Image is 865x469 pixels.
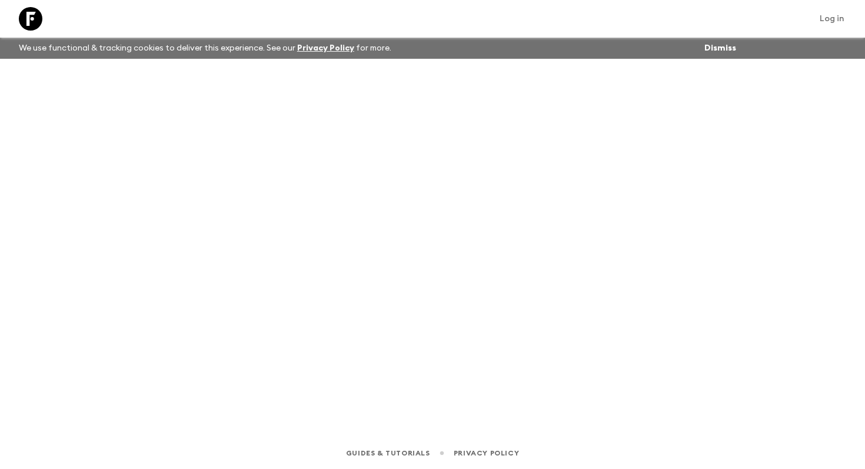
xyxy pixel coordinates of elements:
a: Privacy Policy [454,447,519,460]
a: Privacy Policy [297,44,354,52]
button: Dismiss [701,40,739,56]
a: Guides & Tutorials [346,447,430,460]
a: Log in [813,11,851,27]
p: We use functional & tracking cookies to deliver this experience. See our for more. [14,38,396,59]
